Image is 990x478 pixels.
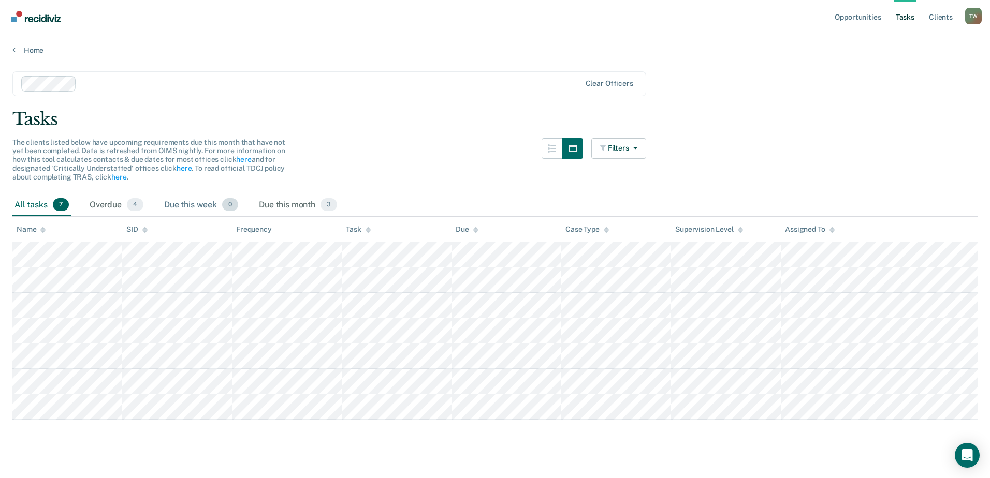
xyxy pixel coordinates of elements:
a: here [236,155,251,163]
div: Due [456,225,478,234]
div: Open Intercom Messenger [955,443,980,468]
div: Task [346,225,370,234]
div: T W [965,8,982,24]
div: Case Type [565,225,609,234]
span: The clients listed below have upcoming requirements due this month that have not yet been complet... [12,138,285,181]
div: SID [126,225,148,234]
div: Overdue4 [88,194,145,217]
a: here [111,173,126,181]
button: Profile dropdown button [965,8,982,24]
div: Supervision Level [675,225,743,234]
div: Assigned To [785,225,834,234]
span: 0 [222,198,238,212]
div: Name [17,225,46,234]
button: Filters [591,138,646,159]
span: 4 [127,198,143,212]
div: Clear officers [586,79,633,88]
div: Frequency [236,225,272,234]
a: Home [12,46,978,55]
img: Recidiviz [11,11,61,22]
a: here [177,164,192,172]
div: All tasks7 [12,194,71,217]
span: 3 [321,198,337,212]
div: Tasks [12,109,978,130]
div: Due this month3 [257,194,339,217]
div: Due this week0 [162,194,240,217]
span: 7 [53,198,69,212]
